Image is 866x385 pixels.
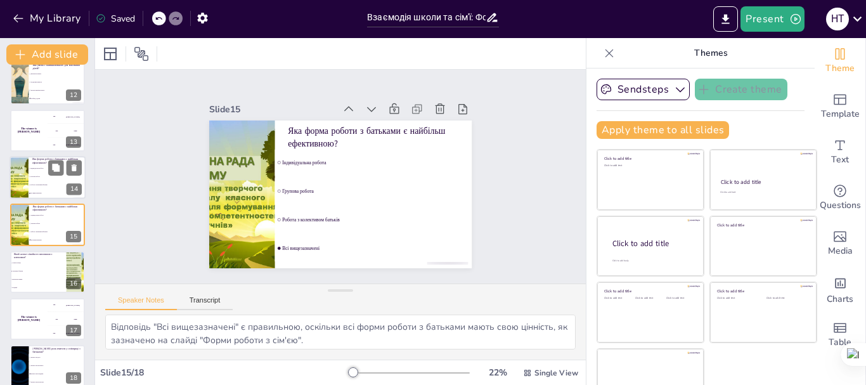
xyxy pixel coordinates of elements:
[666,297,695,300] div: Click to add text
[282,160,470,166] span: Індивідуальна робота
[66,136,81,148] div: 13
[100,367,348,379] div: Slide 15 / 18
[604,156,695,161] div: Click to add title
[31,365,84,366] span: Вчитель як авторитет
[30,184,85,186] span: Робота з колективом батьків
[74,129,77,131] div: Jaap
[31,98,84,99] span: Любов до дітей
[48,124,85,138] div: 200
[31,232,84,233] span: Робота з колективом батьків
[815,84,865,129] div: Add ready made slides
[48,312,85,326] div: 200
[105,315,576,349] textarea: Відповідь "Всі вищезазначені" є правильною, оскільки всі форми роботи з батьками мають свою цінні...
[32,157,82,164] p: Яка форма роботи з батьками є найбільш ефективною?
[177,296,233,310] button: Transcript
[821,107,860,121] span: Template
[48,110,85,124] div: 100
[717,289,808,294] div: Click to add title
[597,121,729,139] button: Apply theme to all slides
[12,278,65,280] span: Взаєморозуміння
[282,245,470,251] span: Всі вищезазначені
[815,129,865,175] div: Add text boxes
[6,44,88,65] button: Add slide
[12,270,65,271] span: Авторитет батьків
[30,167,85,169] span: Індивідуальна робота
[67,160,82,175] button: Delete Slide
[31,74,84,75] span: Взаєморозуміння
[717,297,757,300] div: Click to add text
[282,188,470,194] span: Групова робота
[10,156,86,199] div: https://cdn.sendsteps.com/images/logo/sendsteps_logo_white.pnghttps://cdn.sendsteps.com/images/lo...
[48,138,85,152] div: 300
[10,204,85,245] div: https://cdn.sendsteps.com/images/logo/sendsteps_logo_white.pnghttps://cdn.sendsteps.com/images/lo...
[815,38,865,84] div: Change the overall theme
[48,327,85,341] div: 300
[612,259,692,263] div: Click to add body
[10,298,85,340] div: https://cdn.sendsteps.com/images/logo/sendsteps_logo_white.pnghttps://cdn.sendsteps.com/images/lo...
[31,89,84,91] span: Непорушний авторитет
[31,82,84,83] span: Подружня вірність
[74,318,77,320] div: Jaap
[604,289,695,294] div: Click to add title
[619,38,802,69] p: Themes
[367,8,486,27] input: Insert title
[14,252,63,259] p: Який аспект сімейного виховання є ключовим?
[827,292,853,306] span: Charts
[48,160,63,175] button: Duplicate Slide
[134,46,149,62] span: Position
[31,223,84,225] span: Групова робота
[10,127,48,133] h4: The winner is [PERSON_NAME]
[48,298,85,312] div: 100
[721,178,805,186] div: Click to add title
[534,368,578,378] span: Single View
[12,262,65,263] span: Спільна праця
[604,297,633,300] div: Click to add text
[31,356,84,358] span: Вчитель як друг
[828,244,853,258] span: Media
[66,231,81,242] div: 15
[32,205,81,212] p: Яка форма роботи з батьками є найбільш ефективною?
[31,239,84,240] span: Всі вищезазначені
[66,278,81,289] div: 16
[31,373,84,374] span: Вчитель як порадник
[32,63,81,70] p: Яка умова є найважливішою для виховання дітей?
[766,297,806,300] div: Click to add text
[10,316,48,322] h4: The winner is [PERSON_NAME]
[826,8,849,30] div: Н Т
[31,215,84,216] span: Індивідуальна робота
[597,79,690,100] button: Sendsteps
[604,164,695,167] div: Click to add text
[713,6,738,32] button: Export to PowerPoint
[815,312,865,358] div: Add a table
[717,222,808,227] div: Click to add title
[740,6,804,32] button: Present
[288,125,458,150] p: Яка форма роботи з батьками є найбільш ефективною?
[10,8,86,29] button: My Library
[31,381,84,382] span: Вчитель як контролер
[815,175,865,221] div: Get real-time input from your audience
[209,103,335,115] div: Slide 15
[815,221,865,266] div: Add images, graphics, shapes or video
[635,297,664,300] div: Click to add text
[831,153,849,167] span: Text
[825,62,855,75] span: Theme
[67,183,82,195] div: 14
[720,191,805,194] div: Click to add text
[105,296,177,310] button: Speaker Notes
[815,266,865,312] div: Add charts and graphs
[32,346,81,353] p: [PERSON_NAME] роль вчителя у співпраці з батьками?
[66,372,81,384] div: 18
[10,251,85,293] div: https://cdn.sendsteps.com/images/logo/sendsteps_logo_white.pnghttps://cdn.sendsteps.com/images/lo...
[829,336,851,349] span: Table
[10,110,85,152] div: https://cdn.sendsteps.com/images/logo/sendsteps_logo_white.pnghttps://cdn.sendsteps.com/images/lo...
[100,44,120,64] div: Layout
[482,367,513,379] div: 22 %
[30,176,85,178] span: Групова робота
[820,199,861,212] span: Questions
[96,13,135,25] div: Saved
[12,287,65,288] span: Традиції
[30,192,85,194] span: Всі вищезазначені
[695,79,787,100] button: Create theme
[10,62,85,104] div: 12
[282,217,470,223] span: Робота з колективом батьків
